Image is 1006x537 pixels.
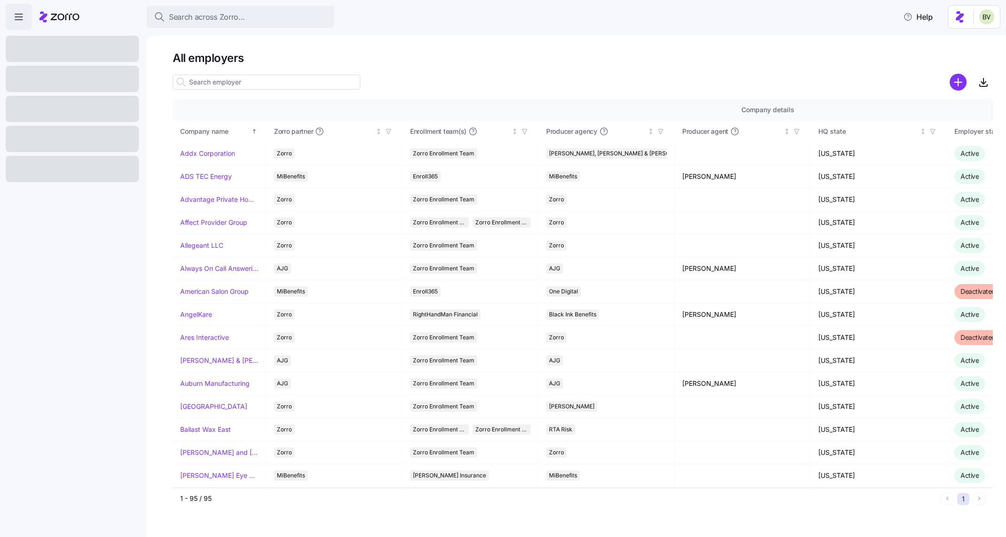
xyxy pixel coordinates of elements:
td: [US_STATE] [811,372,947,395]
span: Zorro [277,194,292,205]
span: Zorro [549,447,564,458]
a: [GEOGRAPHIC_DATA] [180,402,247,411]
a: Ballast Wax East [180,425,231,434]
div: 1 - 95 / 95 [180,494,937,503]
svg: add icon [950,74,967,91]
span: Active [960,195,979,203]
span: Zorro Enrollment Team [413,263,474,274]
span: AJG [549,378,560,389]
div: Not sorted [784,128,790,135]
span: AJG [277,263,288,274]
td: [US_STATE] [811,349,947,372]
button: Previous page [941,493,953,505]
span: Producer agent [682,127,728,136]
span: MiBenefits [277,286,305,297]
button: 1 [957,493,969,505]
a: AngelKare [180,310,212,319]
a: Ares Interactive [180,333,229,342]
span: MiBenefits [277,470,305,481]
h1: All employers [173,51,993,65]
span: Help [903,11,933,23]
span: Zorro [277,401,292,412]
th: Enrollment team(s)Not sorted [403,121,539,142]
span: Producer agency [546,127,597,136]
span: Zorro Enrollment Team [413,217,466,228]
td: [US_STATE] [811,326,947,349]
a: [PERSON_NAME] and [PERSON_NAME]'s Furniture [180,448,259,457]
a: American Salon Group [180,287,249,296]
span: Zorro [277,332,292,343]
span: AJG [277,378,288,389]
td: [PERSON_NAME] [675,303,811,326]
span: Active [960,310,979,318]
span: Search across Zorro... [169,11,245,23]
a: Affect Provider Group [180,218,247,227]
a: Advantage Private Home Care [180,195,259,204]
span: Zorro Enrollment Experts [475,424,528,435]
div: HQ state [818,126,918,137]
td: [US_STATE] [811,464,947,487]
a: Allegeant LLC [180,241,223,250]
a: ADS TEC Energy [180,172,232,181]
td: [PERSON_NAME] [675,372,811,395]
span: Active [960,448,979,456]
a: [PERSON_NAME] Eye Associates [180,471,259,480]
span: Zorro Enrollment Experts [475,217,528,228]
span: Zorro partner [274,127,313,136]
span: Zorro [549,217,564,228]
th: Producer agencyNot sorted [539,121,675,142]
span: Zorro Enrollment Team [413,240,474,251]
td: [US_STATE] [811,487,947,510]
span: [PERSON_NAME] Insurance [413,470,486,481]
td: [US_STATE] [811,234,947,257]
span: Black Ink Benefits [549,309,596,320]
div: Not sorted [375,128,382,135]
span: Active [960,149,979,157]
span: Zorro [277,424,292,435]
span: Zorro [277,240,292,251]
div: Company name [180,126,250,137]
span: Active [960,425,979,433]
td: [US_STATE] [811,441,947,464]
span: Zorro Enrollment Team [413,148,474,159]
span: Zorro [549,194,564,205]
span: RightHandMan Financial [413,309,478,320]
span: Zorro Enrollment Team [413,447,474,458]
span: MiBenefits [277,171,305,182]
span: MiBenefits [549,470,577,481]
a: Auburn Manufacturing [180,379,250,388]
a: [PERSON_NAME] & [PERSON_NAME]'s [180,356,259,365]
span: One Digital [549,286,578,297]
td: [US_STATE] [811,165,947,188]
span: Enrollment team(s) [410,127,466,136]
span: [PERSON_NAME], [PERSON_NAME] & [PERSON_NAME] [549,148,695,159]
span: Zorro Enrollment Team [413,355,474,366]
img: 676487ef2089eb4995defdc85707b4f5 [979,9,994,24]
span: AJG [549,263,560,274]
td: [US_STATE] [811,395,947,418]
td: [US_STATE] [811,280,947,303]
th: Producer agentNot sorted [675,121,811,142]
span: Zorro [277,148,292,159]
td: [US_STATE] [811,303,947,326]
span: Active [960,264,979,272]
span: Zorro [549,240,564,251]
button: Next page [973,493,985,505]
button: Search across Zorro... [146,6,334,28]
span: Zorro Enrollment Team [413,401,474,412]
span: Zorro [277,309,292,320]
span: RTA Risk [549,424,572,435]
span: Active [960,241,979,249]
a: Addx Corporation [180,149,235,158]
span: Active [960,356,979,364]
div: Not sorted [648,128,654,135]
span: AJG [549,355,560,366]
div: Sorted ascending [251,128,258,135]
span: Zorro [277,447,292,458]
span: Active [960,402,979,410]
span: Zorro [277,217,292,228]
td: [US_STATE] [811,142,947,165]
span: Zorro Enrollment Team [413,194,474,205]
th: Zorro partnerNot sorted [267,121,403,142]
td: [US_STATE] [811,257,947,280]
